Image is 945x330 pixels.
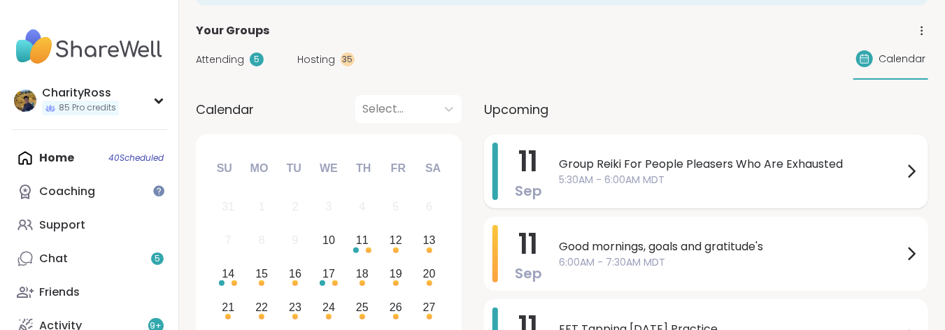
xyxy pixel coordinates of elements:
[392,197,399,216] div: 5
[322,231,335,250] div: 10
[247,259,277,289] div: Choose Monday, September 15th, 2025
[341,52,355,66] div: 35
[209,153,240,184] div: Su
[559,173,903,187] span: 5:30AM - 6:00AM MDT
[390,298,402,317] div: 26
[280,259,311,289] div: Choose Tuesday, September 16th, 2025
[484,100,548,119] span: Upcoming
[39,217,85,233] div: Support
[348,192,378,222] div: Not available Thursday, September 4th, 2025
[559,156,903,173] span: Group Reiki For People Pleasers Who Are Exhausted
[222,264,234,283] div: 14
[515,264,542,283] span: Sep
[356,231,369,250] div: 11
[196,22,269,39] span: Your Groups
[381,192,411,222] div: Not available Friday, September 5th, 2025
[515,181,542,201] span: Sep
[326,197,332,216] div: 3
[314,192,344,222] div: Not available Wednesday, September 3rd, 2025
[879,52,925,66] span: Calendar
[292,231,299,250] div: 9
[213,226,243,256] div: Not available Sunday, September 7th, 2025
[11,22,167,71] img: ShareWell Nav Logo
[278,153,309,184] div: Tu
[14,89,36,112] img: CharityRoss
[559,238,903,255] span: Good mornings, goals and gratitude's
[297,52,335,67] span: Hosting
[243,153,274,184] div: Mo
[259,231,265,250] div: 8
[348,292,378,322] div: Choose Thursday, September 25th, 2025
[153,185,164,196] iframe: Spotlight
[414,292,444,322] div: Choose Saturday, September 27th, 2025
[423,264,436,283] div: 20
[314,226,344,256] div: Choose Wednesday, September 10th, 2025
[423,231,436,250] div: 13
[414,259,444,289] div: Choose Saturday, September 20th, 2025
[213,292,243,322] div: Choose Sunday, September 21st, 2025
[519,224,539,264] span: 11
[348,153,379,184] div: Th
[414,192,444,222] div: Not available Saturday, September 6th, 2025
[559,255,903,270] span: 6:00AM - 7:30AM MDT
[313,153,344,184] div: We
[348,226,378,256] div: Choose Thursday, September 11th, 2025
[196,52,244,67] span: Attending
[59,102,116,114] span: 85 Pro credits
[418,153,448,184] div: Sa
[322,264,335,283] div: 17
[42,85,119,101] div: CharityRoss
[222,197,234,216] div: 31
[314,292,344,322] div: Choose Wednesday, September 24th, 2025
[390,264,402,283] div: 19
[213,192,243,222] div: Not available Sunday, August 31st, 2025
[280,292,311,322] div: Choose Tuesday, September 23rd, 2025
[11,208,167,242] a: Support
[289,264,301,283] div: 16
[39,251,68,266] div: Chat
[213,259,243,289] div: Choose Sunday, September 14th, 2025
[414,226,444,256] div: Choose Saturday, September 13th, 2025
[356,298,369,317] div: 25
[247,192,277,222] div: Not available Monday, September 1st, 2025
[426,197,432,216] div: 6
[314,259,344,289] div: Choose Wednesday, September 17th, 2025
[381,259,411,289] div: Choose Friday, September 19th, 2025
[196,100,254,119] span: Calendar
[255,298,268,317] div: 22
[356,264,369,283] div: 18
[381,292,411,322] div: Choose Friday, September 26th, 2025
[359,197,365,216] div: 4
[289,298,301,317] div: 23
[255,264,268,283] div: 15
[292,197,299,216] div: 2
[280,226,311,256] div: Not available Tuesday, September 9th, 2025
[519,142,539,181] span: 11
[280,192,311,222] div: Not available Tuesday, September 2nd, 2025
[155,253,160,265] span: 5
[390,231,402,250] div: 12
[39,184,95,199] div: Coaching
[383,153,413,184] div: Fr
[225,231,232,250] div: 7
[250,52,264,66] div: 5
[11,242,167,275] a: Chat5
[11,175,167,208] a: Coaching
[222,298,234,317] div: 21
[423,298,436,317] div: 27
[348,259,378,289] div: Choose Thursday, September 18th, 2025
[247,292,277,322] div: Choose Monday, September 22nd, 2025
[322,298,335,317] div: 24
[11,275,167,309] a: Friends
[39,285,80,300] div: Friends
[259,197,265,216] div: 1
[381,226,411,256] div: Choose Friday, September 12th, 2025
[247,226,277,256] div: Not available Monday, September 8th, 2025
